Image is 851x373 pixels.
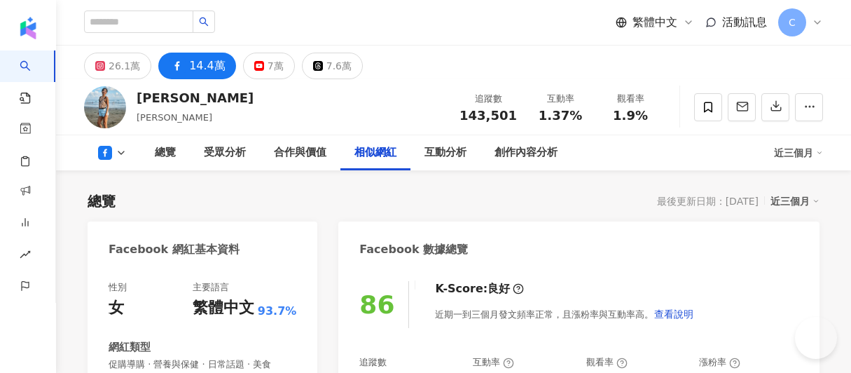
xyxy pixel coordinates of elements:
div: 女 [109,297,124,319]
div: 最後更新日期：[DATE] [657,196,759,207]
span: rise [20,240,31,272]
span: 1.9% [613,109,648,123]
div: 漲粉率 [699,356,740,369]
div: Facebook 網紅基本資料 [109,242,240,257]
span: C [789,15,796,30]
div: 追蹤數 [459,92,517,106]
span: 93.7% [258,304,297,319]
div: 性別 [109,281,127,294]
div: 創作內容分析 [494,144,558,161]
div: 主要語言 [193,281,229,294]
div: 互動率 [473,356,514,369]
span: 繁體中文 [632,15,677,30]
a: search [20,50,48,105]
button: 26.1萬 [84,53,151,79]
div: 總覽 [155,144,176,161]
div: 近三個月 [770,192,819,210]
div: 合作與價值 [274,144,326,161]
button: 7.6萬 [302,53,363,79]
div: 7.6萬 [326,56,352,76]
div: 近期一到三個月發文頻率正常，且漲粉率與互動率高。 [435,300,694,328]
button: 查看說明 [653,300,694,328]
span: 143,501 [459,108,517,123]
div: 繁體中文 [193,297,254,319]
div: K-Score : [435,281,524,297]
div: 觀看率 [604,92,657,106]
div: 86 [359,290,394,319]
iframe: Help Scout Beacon - Open [795,317,837,359]
button: 7萬 [243,53,295,79]
span: 促購導購 · 營養與保健 · 日常話題 · 美食 [109,358,296,371]
div: 互動率 [534,92,587,106]
div: 受眾分析 [204,144,246,161]
div: 總覽 [88,191,116,211]
button: 14.4萬 [158,53,236,79]
div: [PERSON_NAME] [137,89,254,107]
div: Facebook 數據總覽 [359,242,468,257]
div: 觀看率 [586,356,628,369]
span: 查看說明 [654,308,693,320]
div: 7萬 [268,56,284,76]
div: 26.1萬 [109,56,140,76]
span: [PERSON_NAME] [137,112,212,123]
span: 活動訊息 [722,15,767,29]
span: 1.37% [539,109,582,123]
div: 追蹤數 [359,356,387,369]
div: 近三個月 [774,142,823,164]
div: 良好 [487,281,510,297]
div: 網紅類型 [109,340,151,355]
span: search [199,17,209,27]
div: 14.4萬 [189,56,226,76]
img: KOL Avatar [84,86,126,128]
div: 相似網紅 [354,144,396,161]
div: 互動分析 [424,144,466,161]
img: logo icon [17,17,39,39]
